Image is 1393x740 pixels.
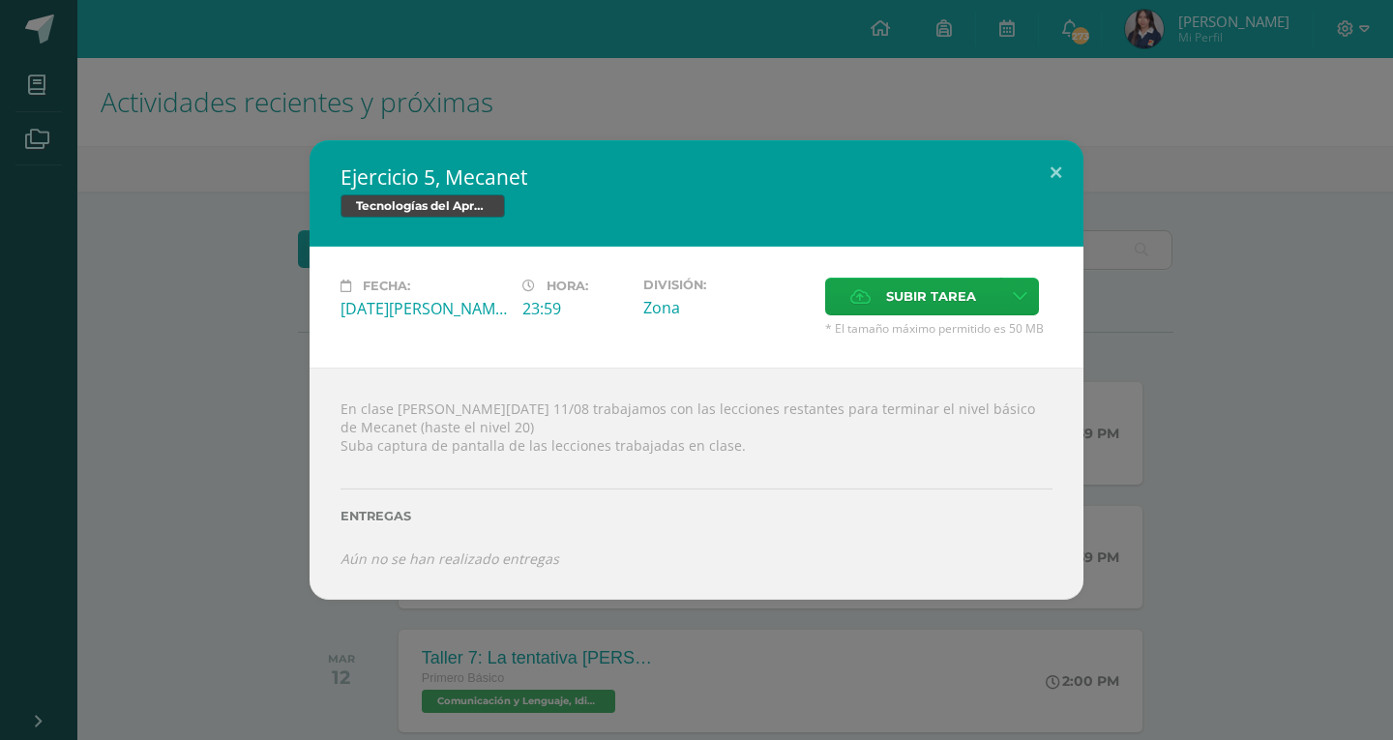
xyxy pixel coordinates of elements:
[341,163,1052,191] h2: Ejercicio 5, Mecanet
[643,297,810,318] div: Zona
[643,278,810,292] label: División:
[341,509,1052,523] label: Entregas
[341,549,559,568] i: Aún no se han realizado entregas
[825,320,1052,337] span: * El tamaño máximo permitido es 50 MB
[547,279,588,293] span: Hora:
[341,194,505,218] span: Tecnologías del Aprendizaje y la Comunicación
[363,279,410,293] span: Fecha:
[341,298,507,319] div: [DATE][PERSON_NAME]
[1028,140,1083,206] button: Close (Esc)
[886,279,976,314] span: Subir tarea
[310,368,1083,600] div: En clase [PERSON_NAME][DATE] 11/08 trabajamos con las lecciones restantes para terminar el nivel ...
[522,298,628,319] div: 23:59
